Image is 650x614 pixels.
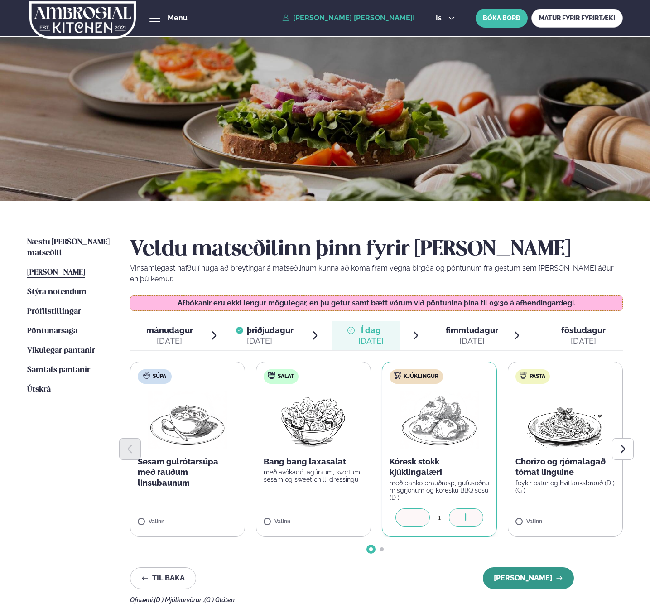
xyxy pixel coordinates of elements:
[358,336,384,347] div: [DATE]
[130,263,623,285] p: Vinsamlegast hafðu í huga að breytingar á matseðlinum kunna að koma fram vegna birgða og pöntunum...
[130,237,623,262] h2: Veldu matseðilinn þinn fyrir [PERSON_NAME]
[483,567,574,589] button: [PERSON_NAME]
[273,391,353,449] img: Salad.png
[264,456,363,467] p: Bang bang laxasalat
[390,456,489,478] p: Kóresk stökk kjúklingalæri
[561,336,606,347] div: [DATE]
[27,326,77,337] a: Pöntunarsaga
[612,438,634,460] button: Next slide
[247,325,294,335] span: þriðjudagur
[530,373,545,380] span: Pasta
[27,345,95,356] a: Vikulegar pantanir
[525,391,605,449] img: Spagetti.png
[515,456,615,478] p: Chorizo og rjómalagað tómat linguine
[27,238,110,257] span: Næstu [PERSON_NAME] matseðill
[264,469,363,483] p: með avókadó, agúrkum, svörtum sesam og sweet chilli dressingu
[531,9,623,28] a: MATUR FYRIR FYRIRTÆKI
[27,384,51,395] a: Útskrá
[27,287,87,298] a: Stýra notendum
[153,373,166,380] span: Súpa
[27,365,90,376] a: Samtals pantanir
[130,567,196,589] button: Til baka
[204,596,235,604] span: (G ) Glúten
[520,372,527,379] img: pasta.svg
[394,372,401,379] img: chicken.svg
[27,308,81,315] span: Prófílstillingar
[476,9,528,28] button: BÓKA BORÐ
[27,269,85,276] span: [PERSON_NAME]
[149,13,160,24] button: hamburger
[27,386,51,393] span: Útskrá
[29,1,137,39] img: logo
[27,366,90,374] span: Samtals pantanir
[515,479,615,494] p: feykir ostur og hvítlauksbrauð (D ) (G )
[446,336,498,347] div: [DATE]
[119,438,141,460] button: Previous slide
[390,479,489,501] p: með panko brauðrasp, gufusoðnu hrísgrjónum og kóresku BBQ sósu (D )
[561,325,606,335] span: föstudagur
[446,325,498,335] span: fimmtudagur
[400,391,479,449] img: Chicken-thighs.png
[27,327,77,335] span: Pöntunarsaga
[27,288,87,296] span: Stýra notendum
[282,14,415,22] a: [PERSON_NAME] [PERSON_NAME]!
[146,325,193,335] span: mánudagur
[380,547,384,551] span: Go to slide 2
[148,391,227,449] img: Soup.png
[27,267,85,278] a: [PERSON_NAME]
[429,15,462,22] button: is
[430,512,449,523] div: 1
[27,306,81,317] a: Prófílstillingar
[268,372,275,379] img: salad.svg
[139,300,613,307] p: Afbókanir eru ekki lengur mögulegar, en þú getur samt bætt vörum við pöntunina þína til 09:30 á a...
[278,373,294,380] span: Salat
[369,547,373,551] span: Go to slide 1
[146,336,193,347] div: [DATE]
[138,456,237,489] p: Sesam gulrótarsúpa með rauðum linsubaunum
[358,325,384,336] span: Í dag
[154,596,204,604] span: (D ) Mjólkurvörur ,
[247,336,294,347] div: [DATE]
[27,347,95,354] span: Vikulegar pantanir
[27,237,112,259] a: Næstu [PERSON_NAME] matseðill
[130,596,623,604] div: Ofnæmi:
[404,373,438,380] span: Kjúklingur
[143,372,150,379] img: soup.svg
[436,15,444,22] span: is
